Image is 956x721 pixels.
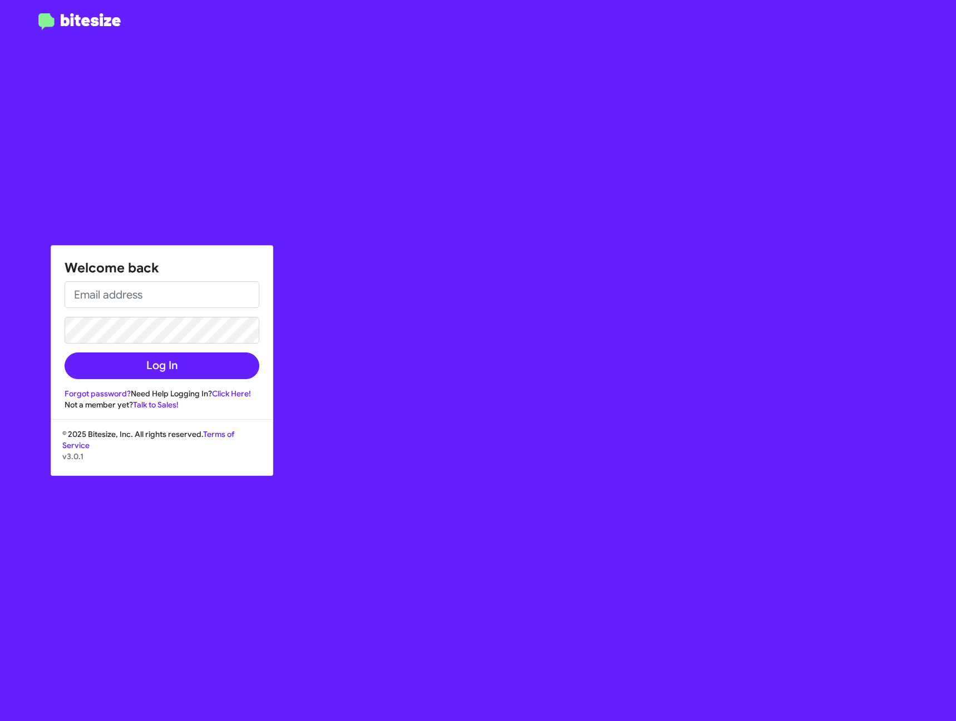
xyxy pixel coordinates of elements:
div: © 2025 Bitesize, Inc. All rights reserved. [51,429,273,475]
a: Click Here! [212,389,251,399]
h1: Welcome back [65,259,259,277]
button: Log In [65,352,259,379]
div: Not a member yet? [65,399,259,410]
p: v3.0.1 [62,451,262,462]
input: Email address [65,281,259,308]
div: Need Help Logging In? [65,388,259,399]
a: Forgot password? [65,389,131,399]
a: Talk to Sales! [133,400,179,410]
